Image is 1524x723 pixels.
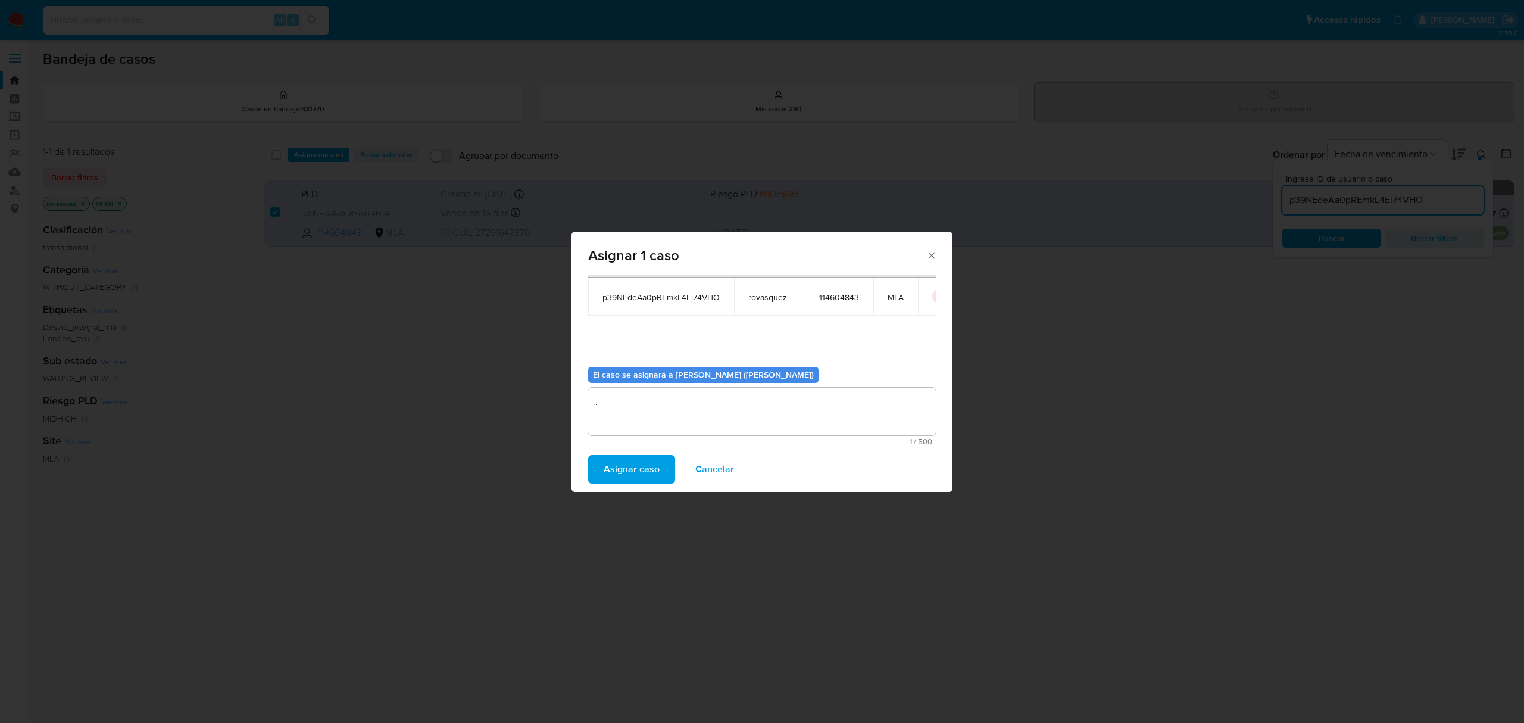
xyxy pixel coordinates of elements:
[588,455,675,484] button: Asignar caso
[748,292,791,303] span: rovasquez
[571,232,952,492] div: assign-modal
[604,456,660,482] span: Asignar caso
[602,292,720,303] span: p39NEdeAa0pREmkL4El74VHO
[680,455,749,484] button: Cancelar
[588,248,926,263] span: Asignar 1 caso
[819,292,859,303] span: 114604843
[592,438,932,445] span: Máximo 500 caracteres
[926,250,936,260] button: Cerrar ventana
[695,456,734,482] span: Cancelar
[593,369,814,381] b: El caso se asignará a [PERSON_NAME] ([PERSON_NAME])
[932,289,947,304] button: icon-button
[588,388,936,435] textarea: .
[888,292,904,303] span: MLA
